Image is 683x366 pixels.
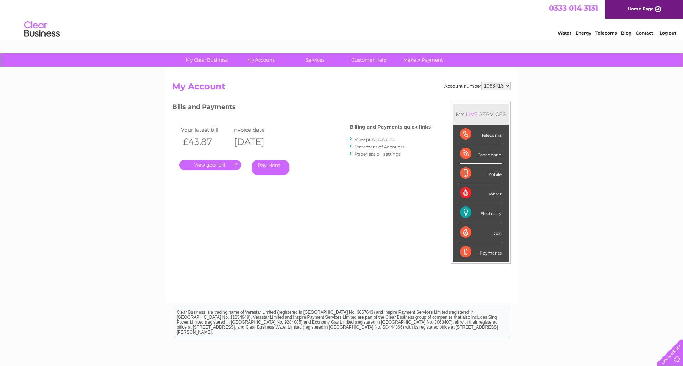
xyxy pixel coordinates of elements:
[231,135,282,149] th: [DATE]
[24,19,60,40] img: logo.png
[394,53,452,67] a: Make A Payment
[595,30,617,36] a: Telecoms
[179,125,231,135] td: Your latest bill
[355,151,401,157] a: Paperless bill settings
[460,242,502,262] div: Payments
[172,102,431,114] h3: Bills and Payments
[460,164,502,183] div: Mobile
[460,203,502,223] div: Electricity
[660,30,676,36] a: Log out
[621,30,631,36] a: Blog
[178,53,236,67] a: My Clear Business
[350,124,431,130] h4: Billing and Payments quick links
[576,30,591,36] a: Energy
[232,53,290,67] a: My Account
[444,82,511,90] div: Account number
[453,104,509,124] div: MY SERVICES
[179,135,231,149] th: £43.87
[558,30,571,36] a: Water
[464,111,479,117] div: LIVE
[174,4,510,35] div: Clear Business is a trading name of Verastar Limited (registered in [GEOGRAPHIC_DATA] No. 3667643...
[460,223,502,242] div: Gas
[172,82,511,95] h2: My Account
[231,125,282,135] td: Invoice date
[286,53,344,67] a: Services
[460,183,502,203] div: Water
[179,160,241,170] a: .
[460,144,502,164] div: Broadband
[549,4,598,12] a: 0333 014 3131
[355,144,404,150] a: Statement of Accounts
[460,125,502,144] div: Telecoms
[252,160,289,175] a: Pay Here
[636,30,653,36] a: Contact
[355,137,394,142] a: View previous bills
[340,53,398,67] a: Customer Help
